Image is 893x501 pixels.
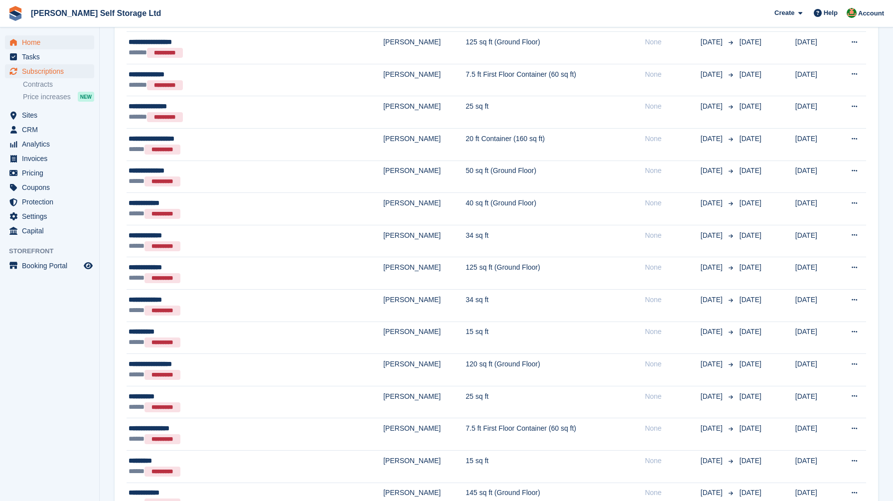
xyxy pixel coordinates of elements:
[740,457,761,465] span: [DATE]
[701,101,725,112] span: [DATE]
[466,322,645,354] td: 15 sq ft
[5,123,94,137] a: menu
[701,166,725,176] span: [DATE]
[466,386,645,418] td: 25 sq ft
[466,418,645,451] td: 7.5 ft First Floor Container (60 sq ft)
[383,129,465,161] td: [PERSON_NAME]
[740,167,761,174] span: [DATE]
[740,296,761,304] span: [DATE]
[701,456,725,466] span: [DATE]
[645,423,701,434] div: None
[740,424,761,432] span: [DATE]
[22,35,82,49] span: Home
[795,161,836,193] td: [DATE]
[701,295,725,305] span: [DATE]
[383,257,465,290] td: [PERSON_NAME]
[701,359,725,369] span: [DATE]
[701,134,725,144] span: [DATE]
[701,37,725,47] span: [DATE]
[645,359,701,369] div: None
[701,69,725,80] span: [DATE]
[795,257,836,290] td: [DATE]
[466,96,645,129] td: 25 sq ft
[795,129,836,161] td: [DATE]
[9,246,99,256] span: Storefront
[740,231,761,239] span: [DATE]
[5,209,94,223] a: menu
[22,180,82,194] span: Coupons
[466,129,645,161] td: 20 ft Container (160 sq ft)
[701,230,725,241] span: [DATE]
[5,108,94,122] a: menu
[645,327,701,337] div: None
[383,32,465,64] td: [PERSON_NAME]
[22,64,82,78] span: Subscriptions
[858,8,884,18] span: Account
[466,354,645,386] td: 120 sq ft (Ground Floor)
[740,489,761,497] span: [DATE]
[383,451,465,483] td: [PERSON_NAME]
[5,50,94,64] a: menu
[383,354,465,386] td: [PERSON_NAME]
[645,101,701,112] div: None
[5,195,94,209] a: menu
[383,386,465,418] td: [PERSON_NAME]
[645,198,701,208] div: None
[847,8,857,18] img: Joshua Wild
[701,488,725,498] span: [DATE]
[740,328,761,335] span: [DATE]
[466,64,645,96] td: 7.5 ft First Floor Container (60 sq ft)
[740,392,761,400] span: [DATE]
[795,354,836,386] td: [DATE]
[740,199,761,207] span: [DATE]
[22,259,82,273] span: Booking Portal
[383,96,465,129] td: [PERSON_NAME]
[740,360,761,368] span: [DATE]
[645,488,701,498] div: None
[645,69,701,80] div: None
[466,451,645,483] td: 15 sq ft
[774,8,794,18] span: Create
[645,295,701,305] div: None
[645,166,701,176] div: None
[22,209,82,223] span: Settings
[645,37,701,47] div: None
[795,32,836,64] td: [DATE]
[5,64,94,78] a: menu
[740,263,761,271] span: [DATE]
[78,92,94,102] div: NEW
[22,123,82,137] span: CRM
[795,418,836,451] td: [DATE]
[795,193,836,225] td: [DATE]
[466,161,645,193] td: 50 sq ft (Ground Floor)
[22,152,82,166] span: Invoices
[740,70,761,78] span: [DATE]
[645,134,701,144] div: None
[795,451,836,483] td: [DATE]
[5,224,94,238] a: menu
[5,152,94,166] a: menu
[383,193,465,225] td: [PERSON_NAME]
[466,32,645,64] td: 125 sq ft (Ground Floor)
[22,108,82,122] span: Sites
[466,225,645,257] td: 34 sq ft
[27,5,165,21] a: [PERSON_NAME] Self Storage Ltd
[22,224,82,238] span: Capital
[22,195,82,209] span: Protection
[5,166,94,180] a: menu
[5,180,94,194] a: menu
[701,423,725,434] span: [DATE]
[466,257,645,290] td: 125 sq ft (Ground Floor)
[466,290,645,322] td: 34 sq ft
[701,198,725,208] span: [DATE]
[740,135,761,143] span: [DATE]
[645,391,701,402] div: None
[795,225,836,257] td: [DATE]
[383,161,465,193] td: [PERSON_NAME]
[22,137,82,151] span: Analytics
[740,38,761,46] span: [DATE]
[23,92,71,102] span: Price increases
[82,260,94,272] a: Preview store
[645,262,701,273] div: None
[795,96,836,129] td: [DATE]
